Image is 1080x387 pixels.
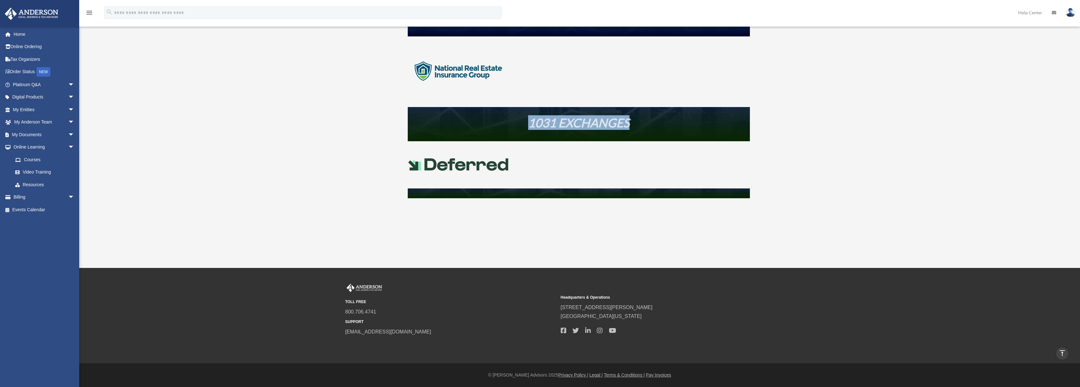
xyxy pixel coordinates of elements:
a: 800.706.4741 [345,309,376,314]
a: Video Training [9,166,84,179]
span: arrow_drop_down [68,141,81,154]
a: Terms & Conditions | [604,372,645,377]
small: TOLL FREE [345,299,556,305]
a: Order StatusNEW [4,66,84,79]
a: Privacy Policy | [558,372,588,377]
a: [GEOGRAPHIC_DATA][US_STATE] [561,314,642,319]
a: Pay Invoices [646,372,671,377]
a: Digital Productsarrow_drop_down [4,91,84,104]
a: Billingarrow_drop_down [4,191,84,204]
a: Resources [9,178,81,191]
i: vertical_align_top [1058,349,1066,357]
img: Anderson Advisors Platinum Portal [3,8,60,20]
a: menu [86,11,93,16]
a: Legal | [590,372,603,377]
i: search [106,9,113,16]
span: arrow_drop_down [68,91,81,104]
span: arrow_drop_down [68,103,81,116]
div: NEW [36,67,50,77]
a: Online Learningarrow_drop_down [4,141,84,154]
a: Online Ordering [4,41,84,53]
small: Headquarters & Operations [561,294,772,301]
i: menu [86,9,93,16]
a: My Entitiesarrow_drop_down [4,103,84,116]
a: Platinum Q&Aarrow_drop_down [4,78,84,91]
img: Deferred [408,158,509,170]
a: Deferred [408,166,509,175]
img: Anderson Advisors Platinum Portal [345,284,383,292]
a: Courses [9,153,84,166]
span: arrow_drop_down [68,128,81,141]
a: [STREET_ADDRESS][PERSON_NAME] [561,305,653,310]
span: arrow_drop_down [68,78,81,91]
small: SUPPORT [345,319,556,325]
img: logo-nreig [408,46,509,97]
img: User Pic [1066,8,1075,17]
a: vertical_align_top [1056,347,1069,360]
a: Events Calendar [4,203,84,216]
div: © [PERSON_NAME] Advisors 2025 [79,371,1080,379]
span: arrow_drop_down [68,116,81,129]
a: My Documentsarrow_drop_down [4,128,84,141]
em: 1031 EXCHANGES [528,115,629,130]
a: My Anderson Teamarrow_drop_down [4,116,84,129]
a: Tax Organizers [4,53,84,66]
a: [EMAIL_ADDRESS][DOMAIN_NAME] [345,329,431,334]
a: Home [4,28,84,41]
span: arrow_drop_down [68,191,81,204]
